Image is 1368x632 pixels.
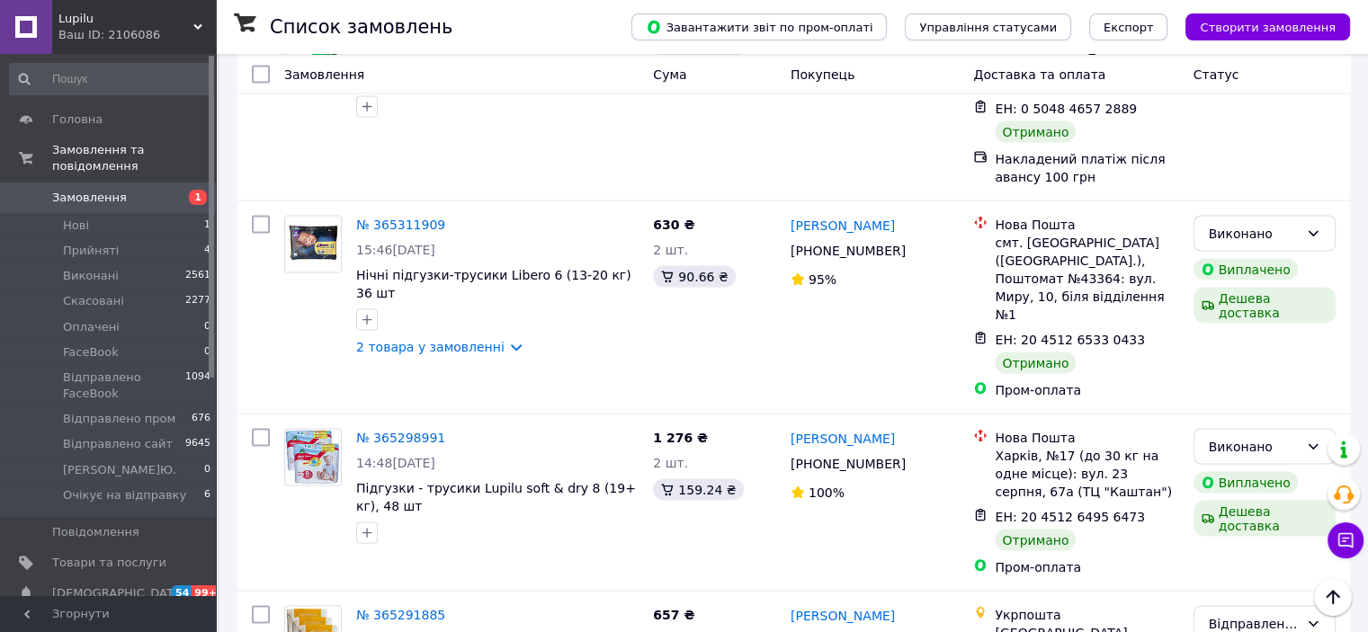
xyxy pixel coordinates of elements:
span: Повідомлення [52,524,139,540]
span: Відправлено FaceBook [63,369,185,402]
button: Управління статусами [905,13,1071,40]
div: Укрпошта [995,605,1178,623]
div: смт. [GEOGRAPHIC_DATA] ([GEOGRAPHIC_DATA].), Поштомат №43364: вул. Миру, 10, біля відділення №1 [995,233,1178,323]
div: Пром-оплата [995,557,1178,575]
span: 1 [204,218,210,234]
span: 15:46[DATE] [356,242,435,256]
span: 2 шт. [653,242,688,256]
span: Управління статусами [919,21,1057,34]
div: Дешева доставка [1194,287,1336,323]
a: Нічні підгузки-трусики Libero 6 (13-20 кг) 36 шт [356,267,631,299]
span: 2 шт. [653,455,688,469]
div: Виконано [1209,223,1299,243]
button: Створити замовлення [1185,13,1350,40]
span: Очікує на відправку [63,487,186,503]
div: 159.24 ₴ [653,478,743,500]
span: 0 [204,319,210,335]
span: Lupilu [58,11,193,27]
a: № 365291885 [356,607,445,621]
span: Відправлено сайт [63,436,173,452]
span: 0 [204,462,210,478]
span: 4 [204,243,210,259]
span: Замовлення та повідомлення [52,142,216,174]
div: Дешева доставка [1194,500,1336,536]
span: Відправлено пром [63,411,175,427]
span: Доставка та оплата [973,67,1105,81]
div: Накладений платіж після авансу 100 грн [995,149,1178,185]
span: FaceBook [63,344,119,361]
div: Виплачено [1194,258,1298,280]
span: 657 ₴ [653,607,694,621]
a: Підгузки - трусики Lupilu soft & dry 8 (19+ кг), 48 шт [356,480,636,512]
span: [DEMOGRAPHIC_DATA] [52,585,185,601]
img: Фото товару [285,216,341,271]
span: 14:48[DATE] [356,455,435,469]
a: Фото товару [284,215,342,272]
div: Отримано [995,120,1076,142]
span: 9645 [185,436,210,452]
span: 0 [204,344,210,361]
a: [PERSON_NAME] [791,216,895,234]
span: Cума [653,67,686,81]
button: Чат з покупцем [1328,522,1364,558]
span: 2277 [185,293,210,309]
span: Головна [52,111,103,128]
img: Фото товару [285,429,341,485]
div: Нова Пошта [995,215,1178,233]
div: Виконано [1209,436,1299,456]
button: Експорт [1089,13,1168,40]
button: Завантажити звіт по пром-оплаті [631,13,887,40]
span: ЕН: 0 5048 4657 2889 [995,101,1137,115]
div: Отримано [995,529,1076,550]
span: 100% [809,485,845,499]
span: Нові [63,218,89,234]
span: [PERSON_NAME]Ю. [63,462,176,478]
input: Пошук [9,63,212,95]
span: Виконані [63,268,119,284]
span: Скасовані [63,293,124,309]
a: № 365298991 [356,430,445,444]
div: 90.66 ₴ [653,265,735,287]
div: [PHONE_NUMBER] [787,450,909,476]
div: Виплачено [1194,471,1298,493]
div: Нова Пошта [995,428,1178,446]
a: № 365311909 [356,217,445,231]
span: Експорт [1104,21,1154,34]
span: 99+ [192,585,221,601]
span: ЕН: 20 4512 6533 0433 [995,332,1145,346]
a: [PERSON_NAME] [791,606,895,624]
span: 1094 [185,369,210,402]
a: Створити замовлення [1167,19,1350,33]
span: Завантажити звіт по пром-оплаті [646,19,872,35]
span: Прийняті [63,243,119,259]
span: ЕН: 20 4512 6495 6473 [995,509,1145,523]
span: 54 [171,585,192,601]
span: Замовлення [284,67,364,81]
span: 630 ₴ [653,217,694,231]
span: Товари та послуги [52,555,166,571]
span: 2561 [185,268,210,284]
span: Статус [1194,67,1239,81]
span: Замовлення [52,190,127,206]
h1: Список замовлень [270,16,452,38]
span: 1 276 ₴ [653,430,708,444]
span: 95% [809,271,836,286]
span: 6 [204,487,210,503]
a: 2 товара у замовленні [356,339,505,353]
div: Пром-оплата [995,380,1178,398]
button: Наверх [1314,578,1352,616]
div: Харків, №17 (до 30 кг на одне місце): вул. 23 серпня, 67а (ТЦ "Каштан") [995,446,1178,500]
a: Фото товару [284,428,342,485]
span: 676 [192,411,210,427]
a: [PERSON_NAME] [791,429,895,447]
div: [PHONE_NUMBER] [787,237,909,263]
span: Покупець [791,67,854,81]
div: Ваш ID: 2106086 [58,27,216,43]
span: 1 [189,190,207,205]
span: Оплачені [63,319,120,335]
span: Створити замовлення [1200,21,1336,34]
div: Отримано [995,352,1076,373]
